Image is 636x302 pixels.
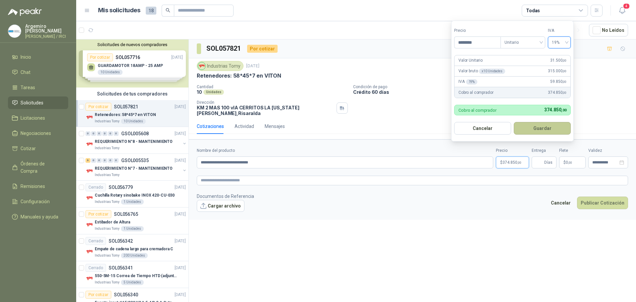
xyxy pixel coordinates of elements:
img: Company Logo [85,221,93,229]
label: Entrega [532,148,556,154]
span: search [166,8,170,13]
div: 19 % [466,79,478,85]
span: 4 [623,3,630,9]
label: Flete [559,148,586,154]
div: 0 [91,131,96,136]
p: Valor bruto [458,68,505,74]
a: Negociaciones [8,127,68,140]
label: Precio [496,148,529,154]
span: Remisiones [21,183,45,190]
span: 374.850 [544,107,566,112]
p: Cobro al comprador [458,90,493,96]
p: Industrias Tomy [95,146,120,151]
h3: SOL057821 [206,43,242,54]
span: Chat [21,69,30,76]
span: ,00 [562,59,566,62]
div: Solicitudes de nuevos compradoresPor cotizarSOL057716[DATE] GUARDAMOTOR 18AMP - 25 AMP10 Unidades... [76,39,188,88]
a: 6 0 0 0 0 0 GSOL005535[DATE] Company LogoREQUERIMIENTO N°7 - MANTENIMIENTOIndustrias Tomy [85,156,187,178]
div: Actividad [235,123,254,130]
div: Mensajes [265,123,285,130]
span: 374.850 [548,90,566,96]
span: $ [563,160,566,164]
span: Tareas [21,84,35,91]
p: Industrias Tomy [95,199,120,205]
p: REQUERIMIENTO N°7 - MANTENIMIENTO [95,165,173,172]
a: Licitaciones [8,112,68,124]
span: ,00 [517,161,521,164]
p: Empate de cadena largo para cremadora C [95,246,173,252]
span: 374.850 [503,160,521,164]
p: Industrias Tomy [95,253,120,258]
p: [DATE] [175,292,186,298]
div: 0 [108,158,113,163]
p: [DATE] [175,157,186,164]
p: Industrias Tomy [95,119,120,124]
p: [DATE] [175,104,186,110]
p: Industrias Tomy [95,280,120,285]
div: Por cotizar [85,103,111,111]
a: 0 0 0 0 0 0 GSOL005608[DATE] Company LogoREQUERIMIENTO N°8 - MANTENIMIENTOIndustrias Tomy [85,130,187,151]
img: Company Logo [198,62,205,70]
a: CerradoSOL056779[DATE] Company LogoCuchilla Rotary sinobake INOX 420-CU-030Industrias Tomy1 Unidades [76,181,188,208]
img: Company Logo [85,140,93,148]
button: Cargar archivo [197,200,244,212]
span: ,00 [568,161,572,164]
p: Argemiro [PERSON_NAME] [25,24,68,33]
div: Solicitudes de tus compradores [76,88,188,100]
p: Documentos de Referencia [197,193,254,200]
img: Company Logo [85,113,93,121]
button: Publicar Cotización [577,197,628,209]
span: Manuales y ayuda [21,213,58,220]
a: Cotizar [8,142,68,155]
div: 5 Unidades [121,280,144,285]
a: Por cotizarSOL057821[DATE] Company LogoRetenedores: 58*45*7 en VITONIndustrias Tomy10 Unidades [76,100,188,127]
p: GSOL005608 [121,131,149,136]
div: 0 [97,131,102,136]
p: [DATE] [175,265,186,271]
div: 200 Unidades [121,253,148,258]
div: Industrias Tomy [197,61,243,71]
span: Órdenes de Compra [21,160,62,175]
span: Cotizar [21,145,36,152]
p: KM 2 MAS 100 vIA CERRITOS LA [US_STATE] [PERSON_NAME] , Risaralda [197,105,334,116]
span: Días [544,157,553,168]
p: [DATE] [175,131,186,137]
p: Crédito 60 días [353,89,633,95]
div: 0 [102,158,107,163]
p: GSOL005535 [121,158,149,163]
span: 19% [552,37,567,47]
p: Cuchilla Rotary sinobake INOX 420-CU-030 [95,192,175,199]
p: 10 [197,89,202,95]
span: ,00 [562,91,566,94]
p: Industrias Tomy [95,226,120,231]
button: No Leídos [589,24,628,36]
p: Cobro al comprador [458,108,497,112]
div: 0 [114,158,119,163]
div: Todas [526,7,540,14]
div: 10 Unidades [121,119,146,124]
p: SOL056340 [114,292,138,297]
label: Nombre del producto [197,148,493,154]
p: [DATE] [175,184,186,191]
div: 0 [102,131,107,136]
div: 6 [85,158,90,163]
div: x 10 Unidades [479,69,505,74]
div: Cerrado [85,264,106,272]
div: 0 [91,158,96,163]
button: Guardar [514,122,571,135]
div: 1 Unidades [121,226,144,231]
button: 4 [616,5,628,17]
p: $374.850,00 [496,156,529,168]
span: 315.000 [548,68,566,74]
a: Remisiones [8,180,68,193]
img: Company Logo [8,25,21,37]
span: Inicio [21,53,31,61]
div: 1 Unidades [121,199,144,205]
a: Manuales y ayuda [8,211,68,223]
p: 550-5M-15 Correa de Tiempo HTD (adjuntar ficha y /o imagenes) [95,273,177,279]
div: 0 [108,131,113,136]
span: 18 [146,7,156,15]
p: SOL056765 [114,212,138,216]
div: Unidades [203,90,224,95]
a: Configuración [8,195,68,208]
